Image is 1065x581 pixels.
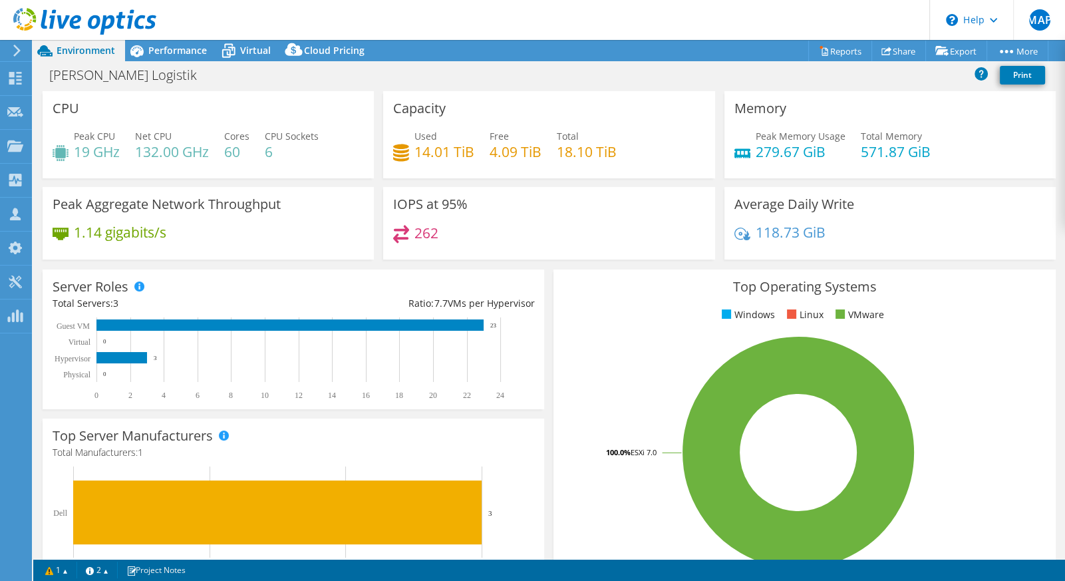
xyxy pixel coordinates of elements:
h4: 262 [414,226,438,240]
div: Ratio: VMs per Hypervisor [293,296,534,311]
text: Guest VM [57,321,90,331]
h4: 19 GHz [74,144,120,159]
text: 2 [128,391,132,400]
li: VMware [832,307,884,322]
span: Total Memory [861,130,922,142]
span: Peak Memory Usage [756,130,845,142]
text: 3 [154,355,157,361]
a: 1 [36,562,77,578]
a: Print [1000,66,1045,85]
text: 14 [328,391,336,400]
span: MAP [1029,9,1050,31]
a: 2 [76,562,118,578]
text: 10 [261,391,269,400]
text: 22 [463,391,471,400]
span: 7.7 [434,297,447,309]
h4: 1.14 gigabits/s [74,225,166,240]
h4: Total Manufacturers: [53,445,534,460]
text: 12 [295,391,303,400]
a: Reports [808,41,872,61]
span: CPU Sockets [265,130,319,142]
h4: 132.00 GHz [135,144,209,159]
span: Used [414,130,437,142]
text: Dell [53,508,67,518]
h3: Top Operating Systems [563,280,1045,294]
h3: CPU [53,101,79,116]
span: Cores [224,130,249,142]
h4: 571.87 GiB [861,144,931,159]
div: Total Servers: [53,296,293,311]
text: 4 [162,391,166,400]
text: Virtual [69,337,91,347]
span: Peak CPU [74,130,115,142]
tspan: 100.0% [606,447,631,457]
h4: 18.10 TiB [557,144,617,159]
h1: [PERSON_NAME] Logistik [43,68,218,83]
span: Performance [148,44,207,57]
li: Linux [784,307,824,322]
svg: \n [946,14,958,26]
text: 16 [362,391,370,400]
h4: 14.01 TiB [414,144,474,159]
h3: IOPS at 95% [393,197,468,212]
h4: 60 [224,144,249,159]
text: Physical [63,370,90,379]
a: Export [925,41,987,61]
tspan: ESXi 7.0 [631,447,657,457]
h3: Average Daily Write [734,197,854,212]
h3: Top Server Manufacturers [53,429,213,443]
a: Project Notes [117,562,195,578]
h3: Server Roles [53,280,128,294]
text: 23 [490,322,497,329]
text: 0 [103,338,106,345]
span: Virtual [240,44,271,57]
text: 3 [488,509,492,517]
h4: 279.67 GiB [756,144,845,159]
span: Net CPU [135,130,172,142]
h3: Memory [734,101,786,116]
li: Windows [718,307,775,322]
text: 24 [496,391,504,400]
h4: 118.73 GiB [756,225,826,240]
text: Hypervisor [55,354,90,363]
span: Environment [57,44,115,57]
text: 0 [103,371,106,377]
a: Share [871,41,926,61]
h3: Peak Aggregate Network Throughput [53,197,281,212]
span: Free [490,130,509,142]
h4: 6 [265,144,319,159]
h3: Capacity [393,101,446,116]
span: Total [557,130,579,142]
span: Cloud Pricing [304,44,365,57]
span: 1 [138,446,143,459]
text: 20 [429,391,437,400]
span: 3 [113,297,118,309]
text: 6 [196,391,200,400]
text: 0 [94,391,98,400]
text: 18 [395,391,403,400]
text: 8 [229,391,233,400]
h4: 4.09 TiB [490,144,541,159]
a: More [987,41,1048,61]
